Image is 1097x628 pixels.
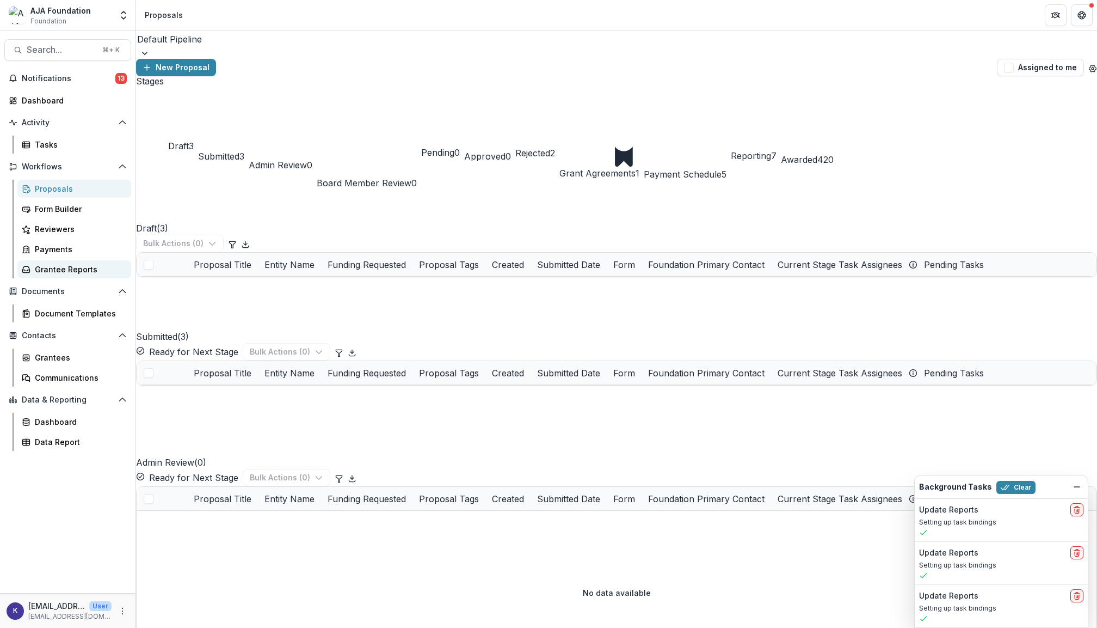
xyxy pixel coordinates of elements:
button: Grant Agreements1 [559,76,639,190]
p: User [89,601,112,611]
button: Clear [996,481,1036,494]
div: Created [485,492,531,505]
button: Rejected2 [515,76,555,190]
p: Setting up task bindings [919,517,1083,527]
div: Pending Tasks [917,258,990,271]
span: Activity [22,118,114,127]
div: Current Stage Task Assignees [771,367,909,380]
span: Workflows [22,162,114,172]
div: Submitted Date [531,367,607,380]
div: Proposal Title [187,492,258,505]
div: Created [485,361,531,385]
a: Payments [17,240,131,258]
button: Partners [1045,4,1067,26]
span: 0 [506,151,511,162]
div: Grantees [35,352,122,363]
div: Proposal Tags [412,487,485,510]
span: Reporting [731,150,771,161]
div: Tasks [35,139,122,150]
button: More [116,605,129,618]
div: Proposal Title [187,487,258,510]
button: Awarded420 [781,76,834,190]
div: Proposal Tags [412,492,485,505]
div: Funding Requested [321,487,412,510]
div: Document Templates [35,308,122,319]
div: Pending Tasks [917,361,990,385]
a: Grantee Reports [17,260,131,278]
button: Open table manager [1088,61,1097,74]
button: delete [1070,546,1083,559]
button: Edit table settings [335,345,343,358]
span: 7 [771,150,776,161]
nav: breadcrumb [140,7,187,23]
div: Payments [35,243,122,255]
p: [EMAIL_ADDRESS][DOMAIN_NAME] [28,600,85,612]
span: Awarded [781,154,817,165]
button: Open Documents [4,283,131,300]
span: Draft [168,141,189,151]
button: Get Help [1071,4,1093,26]
div: Form [607,253,642,276]
div: Form [607,492,642,505]
button: Draft3 [168,76,194,190]
button: Export table data [348,471,356,484]
span: Submitted [198,151,239,162]
div: Funding Requested [321,258,412,271]
div: Form [607,367,642,380]
div: Proposal Title [187,253,258,276]
a: Dashboard [4,92,131,109]
div: Entity Name [258,367,321,380]
div: Form [607,487,642,510]
button: Open Contacts [4,327,131,344]
div: Form Builder [35,203,122,215]
p: Setting up task bindings [919,603,1083,613]
span: 3 [239,151,244,162]
h2: Draft ( 3 ) [136,190,168,235]
div: Current Stage Task Assignees [771,361,917,385]
img: AJA Foundation [9,7,26,24]
div: Pending Tasks [917,253,990,276]
a: Reviewers [17,220,131,238]
div: Entity Name [258,361,321,385]
span: Foundation [30,16,66,26]
div: Created [485,487,531,510]
div: Created [485,258,531,271]
div: Entity Name [258,258,321,271]
span: 1 [636,168,639,179]
button: New Proposal [136,59,216,76]
span: 5 [722,169,726,180]
button: Export table data [348,345,356,358]
div: Created [485,367,531,380]
div: Form [607,258,642,271]
button: Ready for Next Stage [136,471,238,484]
button: Assigned to me [997,59,1084,76]
button: Search... [4,39,131,61]
div: Reviewers [35,223,122,235]
span: Search... [27,45,96,55]
div: Current Stage Task Assignees [771,487,917,510]
div: Foundation Primary Contact [642,361,771,385]
button: Approved0 [464,76,511,190]
span: 420 [817,154,834,165]
span: 3 [189,141,194,151]
div: kjarrett@ajafoundation.org [13,607,17,614]
button: Board Member Review0 [317,76,417,190]
a: Document Templates [17,304,131,322]
div: Funding Requested [321,492,412,505]
div: Data Report [35,436,122,448]
a: Tasks [17,136,131,154]
p: Setting up task bindings [919,560,1083,570]
span: Pending [421,147,454,158]
div: Proposal Tags [412,253,485,276]
div: Funding Requested [321,253,412,276]
div: Proposal Tags [412,361,485,385]
a: Grantees [17,349,131,367]
span: 2 [550,148,555,158]
div: Proposal Title [187,361,258,385]
span: 0 [307,160,312,170]
div: Foundation Primary Contact [642,253,771,276]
